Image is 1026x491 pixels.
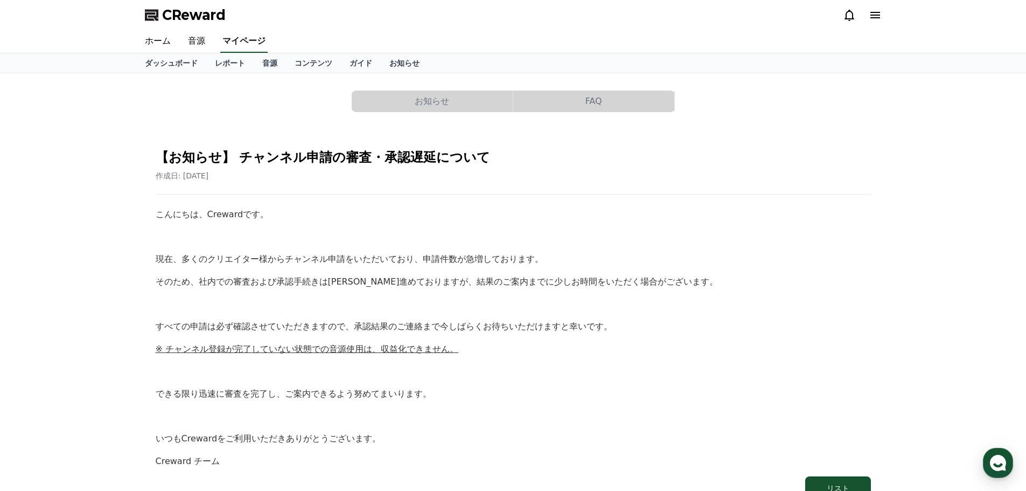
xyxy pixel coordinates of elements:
span: Home [27,358,46,366]
a: ダッシュボード [136,53,206,73]
a: 音源 [254,53,286,73]
p: いつもCrewardをご利用いただきありがとうございます。 [156,432,871,446]
p: こんにちは、Crewardです。 [156,208,871,222]
span: CReward [162,6,226,24]
a: CReward [145,6,226,24]
p: Creward チーム [156,454,871,468]
a: Settings [139,342,207,369]
a: お知らせ [381,53,428,73]
p: そのため、社内での審査および承認手続きは[PERSON_NAME]進めておりますが、結果のご案内までに少しお時間をいただく場合がございます。 [156,275,871,289]
a: FAQ [513,91,675,112]
a: ホーム [136,30,179,53]
span: 作成日: [DATE] [156,171,209,180]
a: Messages [71,342,139,369]
p: すべての申請は必ず確認させていただきますので、承認結果のご連絡まで今しばらくお待ちいただけますと幸いです。 [156,320,871,334]
a: 音源 [179,30,214,53]
a: レポート [206,53,254,73]
p: 現在、多くのクリエイター様からチャンネル申請をいただいており、申請件数が急増しております。 [156,252,871,266]
span: Settings [159,358,186,366]
a: マイページ [220,30,268,53]
a: Home [3,342,71,369]
a: コンテンツ [286,53,341,73]
span: Messages [89,358,121,367]
a: ガイド [341,53,381,73]
h2: 【お知らせ】 チャンネル申請の審査・承認遅延について [156,149,871,166]
u: ※ チャンネル登録が完了していない状態での音源使用は、収益化できません。 [156,344,459,354]
p: できる限り迅速に審査を完了し、ご案内できるよう努めてまいります。 [156,387,871,401]
button: FAQ [513,91,674,112]
button: お知らせ [352,91,513,112]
